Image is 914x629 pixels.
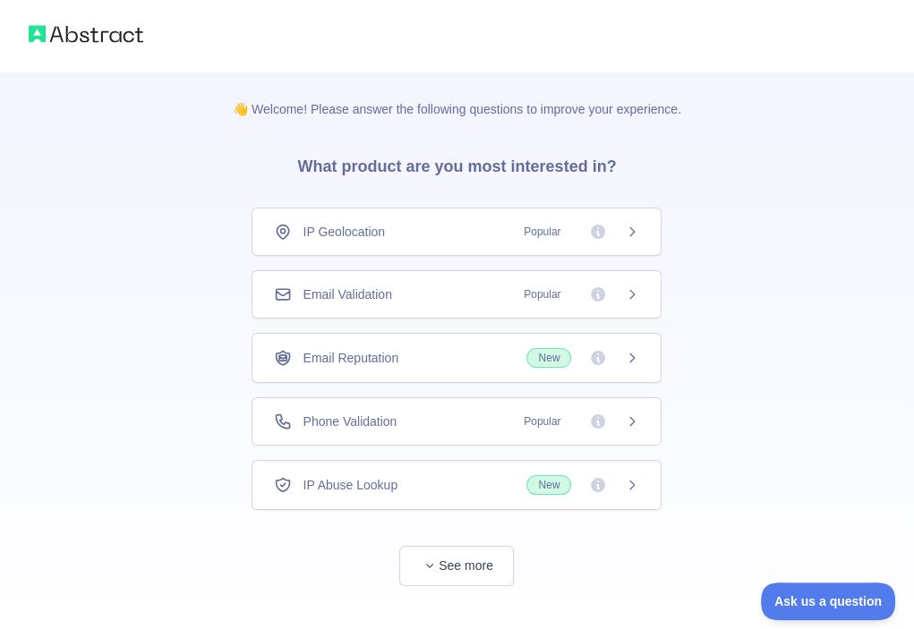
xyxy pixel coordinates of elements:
span: Popular [513,285,571,303]
span: Popular [513,412,571,430]
p: 👋 Welcome! Please answer the following questions to improve your experience. [204,72,710,118]
span: Phone Validation [303,412,397,430]
span: Popular [513,223,571,241]
span: IP Abuse Lookup [303,476,397,494]
iframe: Toggle Customer Support [761,582,896,620]
span: New [526,348,571,368]
button: See more [399,546,514,586]
span: IP Geolocation [303,223,385,241]
img: Abstract logo [29,21,143,47]
span: Email Validation [303,285,391,303]
h3: What product are you most interested in? [269,118,645,208]
span: Email Reputation [303,349,398,367]
span: New [526,475,571,495]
